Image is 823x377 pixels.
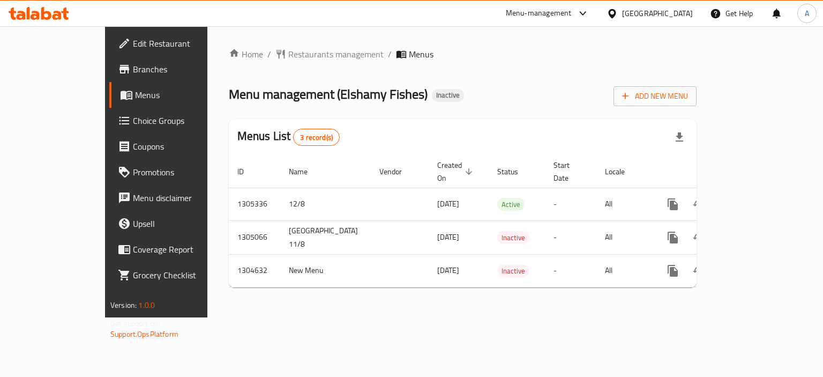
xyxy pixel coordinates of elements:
[686,191,712,217] button: Change Status
[109,82,243,108] a: Menus
[229,48,697,61] nav: breadcrumb
[652,156,772,188] th: Actions
[437,230,459,244] span: [DATE]
[497,198,525,211] span: Active
[237,165,258,178] span: ID
[109,134,243,159] a: Coupons
[553,159,583,184] span: Start Date
[110,316,160,330] span: Get support on:
[110,327,178,341] a: Support.OpsPlatform
[229,156,772,287] table: enhanced table
[437,197,459,211] span: [DATE]
[293,129,340,146] div: Total records count
[497,232,529,244] span: Inactive
[497,165,532,178] span: Status
[379,165,416,178] span: Vendor
[280,254,371,287] td: New Menu
[660,258,686,284] button: more
[267,48,271,61] li: /
[109,185,243,211] a: Menu disclaimer
[133,140,234,153] span: Coupons
[109,211,243,236] a: Upsell
[545,220,596,254] td: -
[229,220,280,254] td: 1305066
[109,159,243,185] a: Promotions
[660,191,686,217] button: more
[109,56,243,82] a: Branches
[432,89,464,102] div: Inactive
[388,48,392,61] li: /
[109,31,243,56] a: Edit Restaurant
[133,191,234,204] span: Menu disclaimer
[237,128,340,146] h2: Menus List
[110,298,137,312] span: Version:
[660,225,686,250] button: more
[437,263,459,277] span: [DATE]
[133,63,234,76] span: Branches
[294,132,339,143] span: 3 record(s)
[133,243,234,256] span: Coverage Report
[497,265,529,277] span: Inactive
[545,254,596,287] td: -
[229,254,280,287] td: 1304632
[280,188,371,220] td: 12/8
[229,188,280,220] td: 1305336
[613,86,697,106] button: Add New Menu
[138,298,155,312] span: 1.0.0
[133,269,234,282] span: Grocery Checklist
[596,254,652,287] td: All
[289,165,321,178] span: Name
[409,48,433,61] span: Menus
[109,236,243,262] a: Coverage Report
[622,90,688,103] span: Add New Menu
[622,8,693,19] div: [GEOGRAPHIC_DATA]
[229,82,428,106] span: Menu management ( Elshamy Fishes )
[280,220,371,254] td: [GEOGRAPHIC_DATA] 11/8
[135,88,234,101] span: Menus
[437,159,476,184] span: Created On
[109,108,243,134] a: Choice Groups
[288,48,384,61] span: Restaurants management
[133,37,234,50] span: Edit Restaurant
[133,217,234,230] span: Upsell
[506,7,572,20] div: Menu-management
[109,262,243,288] a: Grocery Checklist
[497,264,529,277] div: Inactive
[545,188,596,220] td: -
[667,124,692,150] div: Export file
[805,8,809,19] span: A
[229,48,263,61] a: Home
[686,258,712,284] button: Change Status
[605,165,639,178] span: Locale
[596,220,652,254] td: All
[133,166,234,179] span: Promotions
[686,225,712,250] button: Change Status
[275,48,384,61] a: Restaurants management
[596,188,652,220] td: All
[432,91,464,100] span: Inactive
[133,114,234,127] span: Choice Groups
